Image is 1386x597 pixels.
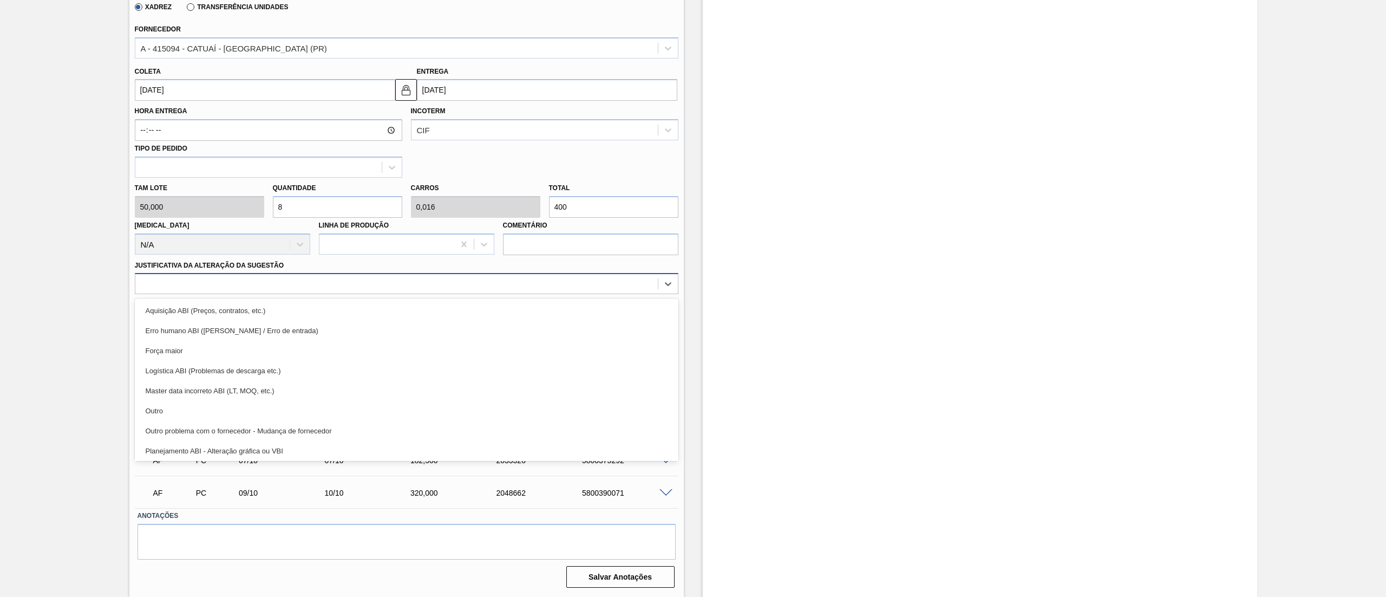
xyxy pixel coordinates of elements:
[135,79,395,101] input: dd/mm/yyyy
[153,489,194,497] p: AF
[135,180,264,196] label: Tam lote
[135,381,678,401] div: Master data incorreto ABI (LT, MOQ, etc.)
[135,262,284,269] label: Justificativa da Alteração da Sugestão
[138,508,676,524] label: Anotações
[493,489,591,497] div: 2048662
[395,79,417,101] button: locked
[135,222,189,229] label: [MEDICAL_DATA]
[579,489,677,497] div: 5800390071
[135,3,172,11] label: Xadrez
[135,301,678,321] div: Aquisição ABI (Preços, contratos, etc.)
[411,184,439,192] label: Carros
[417,79,677,101] input: dd/mm/yyyy
[319,222,389,229] label: Linha de Produção
[135,421,678,441] div: Outro problema com o fornecedor - Mudança de fornecedor
[503,218,678,233] label: Comentário
[135,103,402,119] label: Hora Entrega
[549,184,570,192] label: Total
[135,25,181,33] label: Fornecedor
[411,107,446,115] label: Incoterm
[566,566,675,588] button: Salvar Anotações
[187,3,288,11] label: Transferência Unidades
[141,43,327,53] div: A - 415094 - CATUAÍ - [GEOGRAPHIC_DATA] (PR)
[135,441,678,461] div: Planejamento ABI - Alteração gráfica ou VBI
[135,321,678,341] div: Erro humano ABI ([PERSON_NAME] / Erro de entrada)
[408,489,506,497] div: 320,000
[135,145,187,152] label: Tipo de pedido
[273,184,316,192] label: Quantidade
[400,83,413,96] img: locked
[417,68,449,75] label: Entrega
[135,401,678,421] div: Outro
[135,361,678,381] div: Logística ABI (Problemas de descarga etc.)
[135,341,678,361] div: Força maior
[236,489,334,497] div: 09/10/2025
[193,489,240,497] div: Pedido de Compra
[135,297,678,313] label: Observações
[135,68,161,75] label: Coleta
[417,126,430,135] div: CIF
[322,489,420,497] div: 10/10/2025
[151,481,197,505] div: Aguardando Faturamento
